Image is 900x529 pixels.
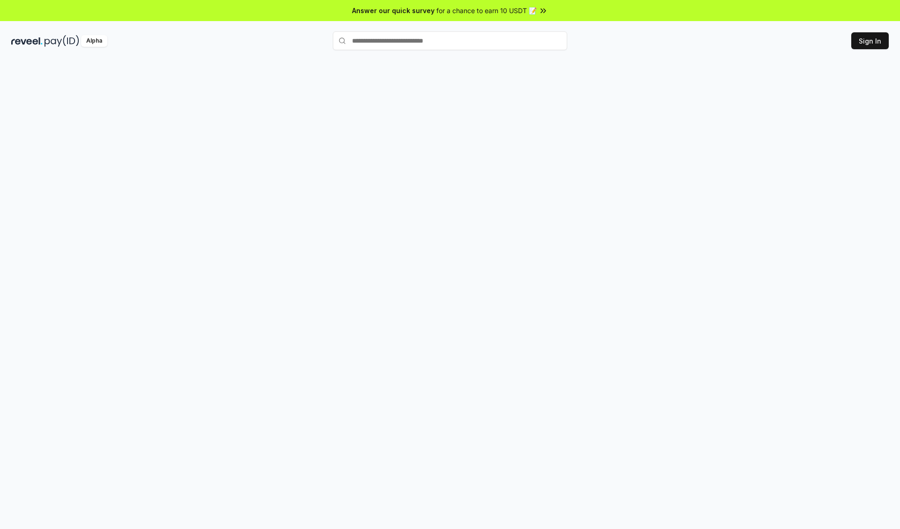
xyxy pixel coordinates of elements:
img: pay_id [45,35,79,47]
img: reveel_dark [11,35,43,47]
div: Alpha [81,35,107,47]
button: Sign In [851,32,889,49]
span: for a chance to earn 10 USDT 📝 [436,6,537,15]
span: Answer our quick survey [352,6,435,15]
